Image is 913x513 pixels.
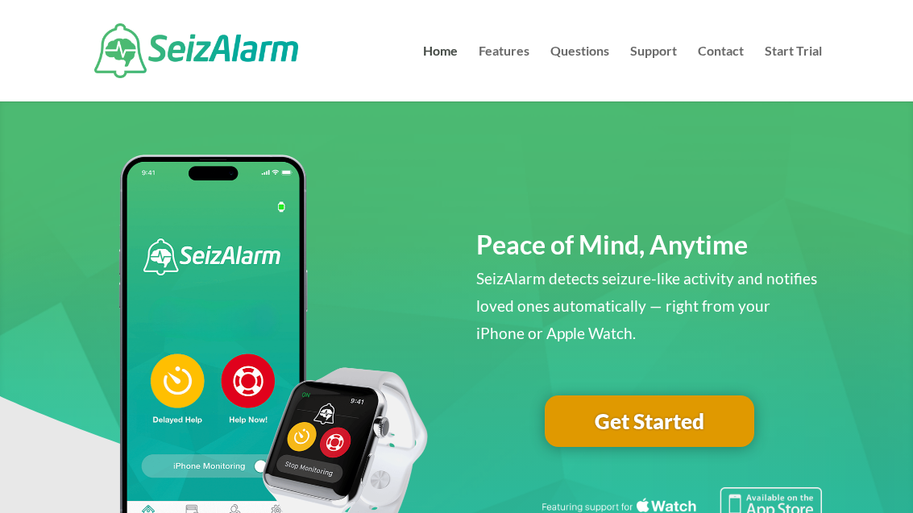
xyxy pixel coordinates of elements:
[545,395,754,447] a: Get Started
[550,45,609,101] a: Questions
[479,45,529,101] a: Features
[765,45,822,101] a: Start Trial
[630,45,677,101] a: Support
[423,45,458,101] a: Home
[476,229,748,260] span: Peace of Mind, Anytime
[94,23,298,78] img: SeizAlarm
[698,45,744,101] a: Contact
[476,269,817,342] span: SeizAlarm detects seizure-like activity and notifies loved ones automatically — right from your i...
